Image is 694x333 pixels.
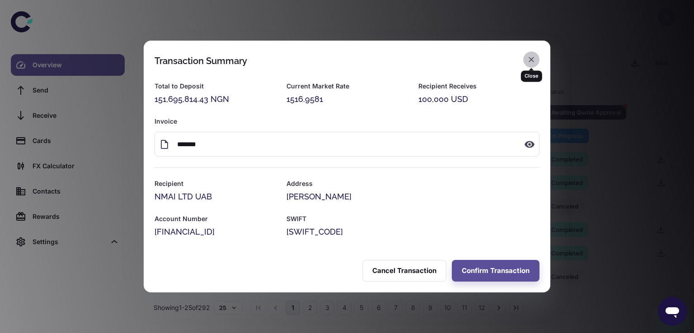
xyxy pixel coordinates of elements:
[658,297,687,326] iframe: Button to launch messaging window
[521,70,542,82] div: Close
[155,226,276,238] div: [FINANCIAL_ID]
[155,179,276,189] h6: Recipient
[155,55,247,66] div: Transaction Summary
[286,179,539,189] h6: Address
[286,190,539,203] div: [PERSON_NAME]
[155,93,276,106] div: 151,695,814.43 NGN
[286,226,539,238] div: [SWIFT_CODE]
[155,81,276,91] h6: Total to Deposit
[155,214,276,224] h6: Account Number
[362,260,446,282] button: Cancel Transaction
[155,190,276,203] div: NMAI LTD UAB
[155,116,539,126] h6: Invoice
[286,81,408,91] h6: Current Market Rate
[286,214,539,224] h6: SWIFT
[418,93,539,106] div: 100,000 USD
[452,260,539,282] button: Confirm Transaction
[418,81,539,91] h6: Recipient Receives
[286,93,408,106] div: 1516.9581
